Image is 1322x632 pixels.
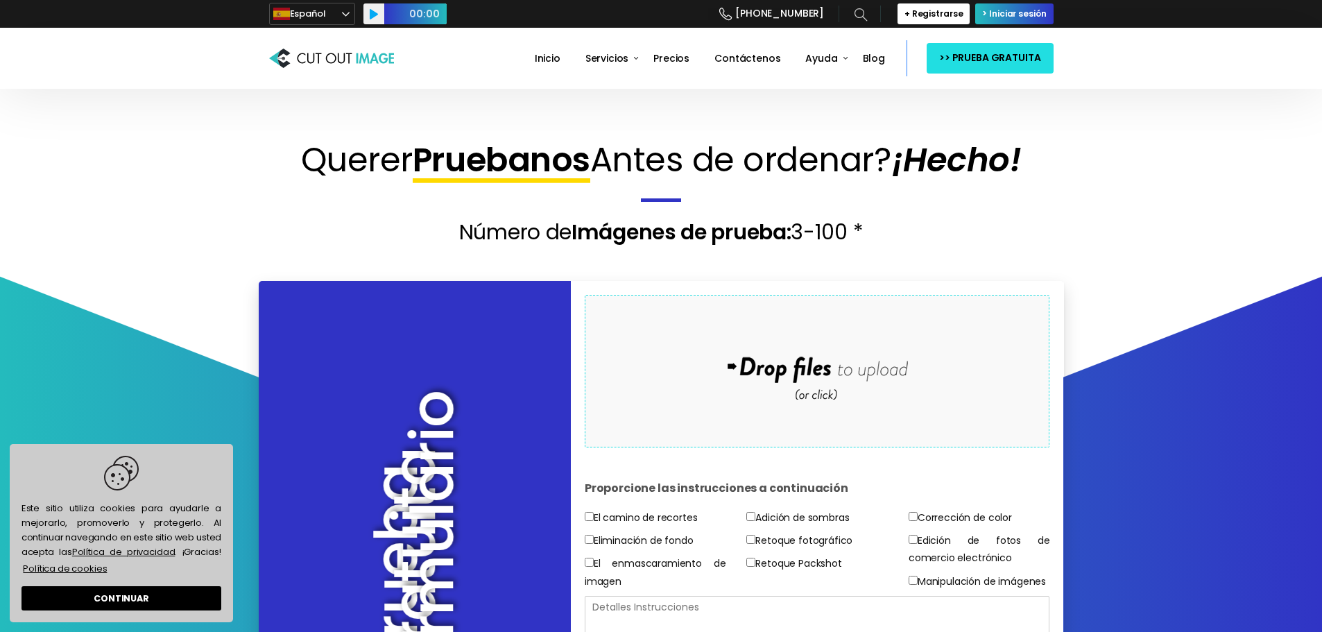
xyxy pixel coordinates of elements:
[909,532,1050,567] label: Edición de fotos de comercio electrónico
[746,535,755,544] input: Retoque fotográfico
[22,586,221,610] a: dismiss cookie message
[927,43,1053,73] a: >> PRUEBA GRATUITA
[939,49,1040,67] span: >> PRUEBA GRATUITA
[529,43,566,74] a: Inicio
[975,3,1053,24] a: > Iniciar sesión
[22,456,221,577] span: Este sitio utiliza cookies para ayudarle a mejorarlo, promoverlo y protegerlo. Al continuar naveg...
[909,576,918,585] input: Manipulación de imágenes
[909,512,918,521] input: Corrección de color
[909,509,1012,527] label: Corrección de color
[535,51,560,65] span: Inicio
[363,3,384,24] button: Play
[585,468,1050,509] h4: Proporcione las instrucciones a continuación
[459,217,572,247] span: Número de
[590,137,891,183] span: Antes de ordenar?
[363,3,447,24] div: Audio Player
[746,532,852,549] label: Retoque fotográfico
[653,51,689,65] span: Precios
[572,217,791,247] span: Imágenes de prueba:
[746,512,755,521] input: Adición de sombras
[898,3,970,24] a: + Registrarse
[909,573,1046,590] label: Manipulación de imágenes
[909,535,918,544] input: Edición de fotos de comercio electrónico
[709,43,786,74] a: Contáctenos
[580,43,635,74] a: Servicios
[269,3,355,25] a: Español
[585,509,698,527] label: El camino de recortes
[746,558,755,567] input: Retoque Packshot
[746,509,849,527] label: Adición de sombras
[585,558,594,567] input: El enmascaramiento de imagen
[791,217,863,247] span: 3-100 *
[384,3,447,24] span: Time Slider
[585,51,629,65] span: Servicios
[805,51,837,65] span: Ayuda
[273,6,290,22] img: es
[585,555,726,590] label: El enmascaramiento de imagen
[863,51,885,65] span: Blog
[857,43,891,74] a: Blog
[585,512,594,521] input: El camino de recortes
[22,559,109,577] a: learn more about cookies
[714,51,780,65] span: Contáctenos
[719,1,824,26] a: [PHONE_NUMBER]
[585,535,594,544] input: Eliminación de fondo
[982,8,1046,19] span: > Iniciar sesión
[648,43,695,74] a: Precios
[891,137,1022,183] span: ¡Hecho!
[904,8,963,19] span: + Registrarse
[585,532,694,549] label: Eliminación de fondo
[10,444,233,622] div: cookieconsent
[746,555,841,572] label: Retoque Packshot
[269,45,394,71] img: Cut Out Image
[72,545,175,558] a: Política de privacidad
[301,137,413,183] span: Querer
[413,137,590,183] span: Pruebanos
[800,43,843,74] a: Ayuda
